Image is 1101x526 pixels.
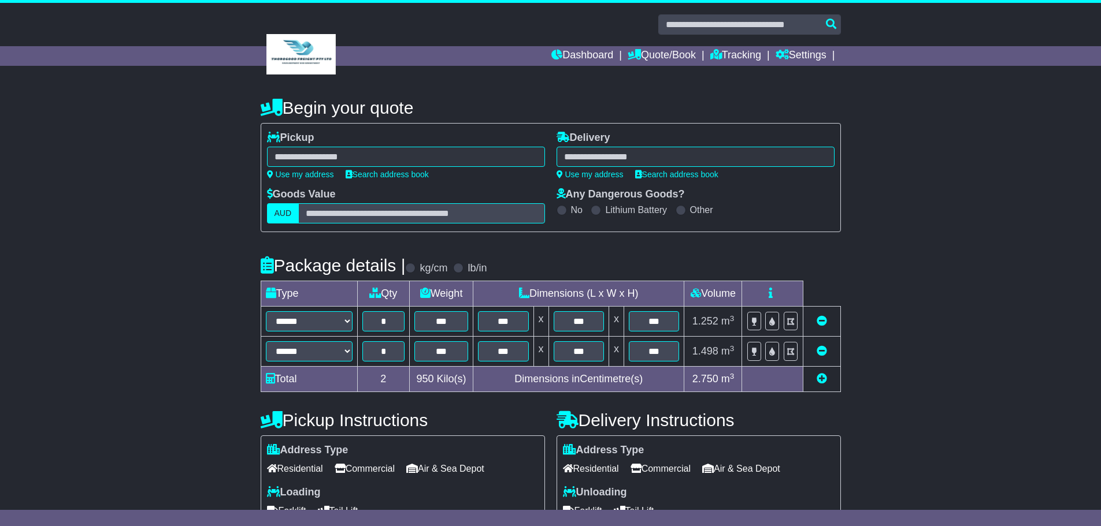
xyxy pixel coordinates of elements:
a: Add new item [817,373,827,385]
label: Lithium Battery [605,204,667,215]
h4: Delivery Instructions [557,411,841,430]
span: Residential [563,460,619,477]
a: Remove this item [817,315,827,327]
label: No [571,204,583,215]
label: Unloading [563,486,627,499]
td: 2 [357,367,410,392]
a: Quote/Book [628,46,696,66]
sup: 3 [730,344,735,353]
label: Address Type [563,444,644,457]
td: Total [261,367,357,392]
span: Commercial [335,460,395,477]
span: Forklift [267,502,306,520]
sup: 3 [730,314,735,323]
label: AUD [267,203,299,223]
span: Air & Sea Depot [406,460,484,477]
a: Settings [776,46,826,66]
span: Forklift [563,502,602,520]
span: Residential [267,460,323,477]
td: x [533,337,548,367]
span: 1.252 [692,315,718,327]
a: Use my address [267,170,334,179]
td: Dimensions (L x W x H) [473,281,684,307]
h4: Pickup Instructions [261,411,545,430]
td: Type [261,281,357,307]
a: Search address book [346,170,429,179]
a: Dashboard [551,46,613,66]
td: x [609,307,624,337]
a: Tracking [710,46,761,66]
a: Remove this item [817,345,827,357]
span: 2.750 [692,373,718,385]
span: m [721,373,735,385]
span: Air & Sea Depot [702,460,780,477]
label: lb/in [468,262,487,275]
sup: 3 [730,372,735,380]
label: kg/cm [420,262,447,275]
span: Tail Lift [318,502,358,520]
label: Goods Value [267,188,336,201]
td: Qty [357,281,410,307]
a: Use my address [557,170,624,179]
span: m [721,315,735,327]
td: x [609,337,624,367]
span: 950 [417,373,434,385]
td: Dimensions in Centimetre(s) [473,367,684,392]
span: 1.498 [692,345,718,357]
td: Weight [410,281,473,307]
h4: Package details | [261,256,406,275]
a: Search address book [635,170,718,179]
span: m [721,345,735,357]
span: Commercial [631,460,691,477]
td: Kilo(s) [410,367,473,392]
h4: Begin your quote [261,98,841,117]
label: Any Dangerous Goods? [557,188,685,201]
label: Address Type [267,444,349,457]
label: Other [690,204,713,215]
label: Pickup [267,132,314,144]
label: Delivery [557,132,610,144]
label: Loading [267,486,321,499]
td: Volume [684,281,742,307]
span: Tail Lift [614,502,654,520]
td: x [533,307,548,337]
